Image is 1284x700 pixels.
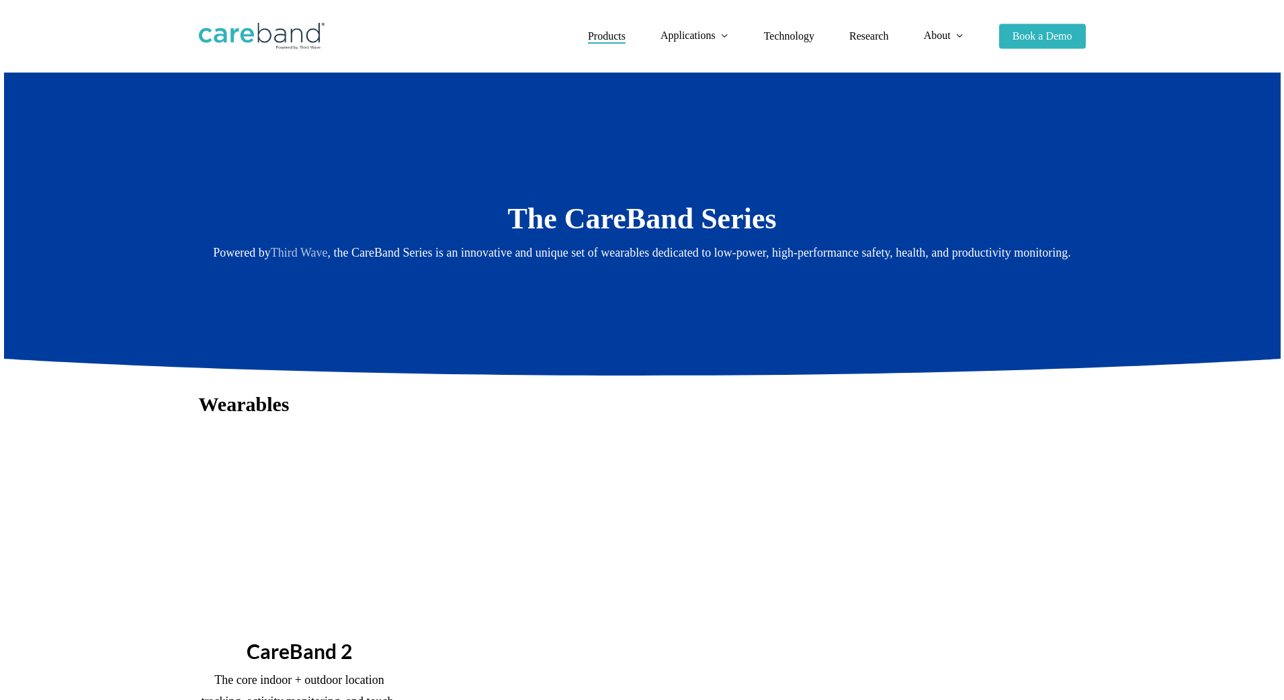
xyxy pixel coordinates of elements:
a: About [924,30,964,42]
h2: The CareBand Series [199,201,1086,237]
a: Products [588,31,626,42]
a: Third Wave [271,246,328,259]
img: CareBand [199,23,325,50]
span: Products [588,30,626,42]
span: Applications [660,30,716,41]
h3: Wearables [199,392,1086,417]
h3: CareBand 2 [199,638,400,664]
span: Technology [764,30,814,42]
a: Technology [764,31,814,42]
span: About [924,30,951,41]
a: Research [849,31,889,42]
a: Book a Demo [999,31,1086,42]
a: Applications [660,30,729,42]
span: Book a Demo [1013,30,1072,42]
p: Powered by , the CareBand Series is an innovative and unique set of wearables dedicated to low-po... [199,242,1086,263]
span: Research [849,30,889,42]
